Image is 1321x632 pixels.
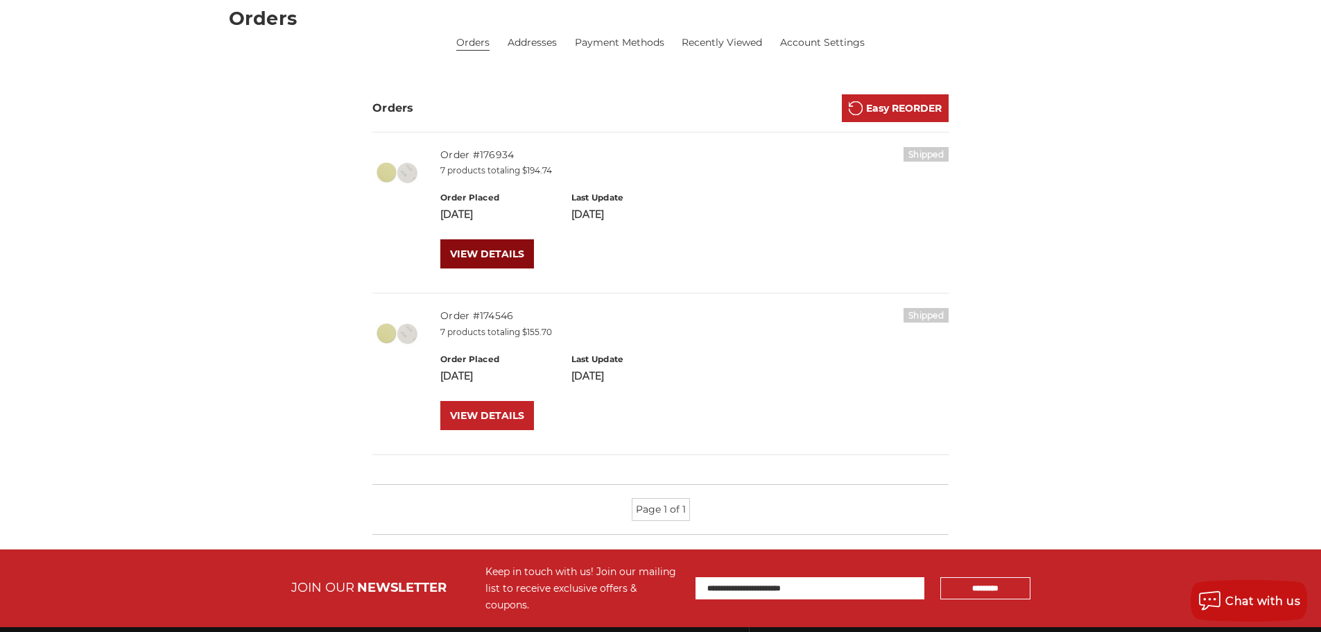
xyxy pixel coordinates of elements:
img: 3 inch gold hook and loop sanding discs [372,147,421,196]
a: VIEW DETAILS [440,239,534,268]
span: NEWSLETTER [357,580,447,595]
a: Account Settings [780,35,865,50]
div: Keep in touch with us! Join our mailing list to receive exclusive offers & coupons. [485,563,682,613]
a: Recently Viewed [682,35,762,50]
a: Easy REORDER [842,94,949,122]
h6: Order Placed [440,191,556,204]
h6: Order Placed [440,353,556,366]
h6: Last Update [571,191,687,204]
a: Payment Methods [575,35,664,50]
li: Orders [456,35,490,51]
span: [DATE] [440,208,473,221]
li: Page 1 of 1 [632,498,690,521]
img: 3 inch gold hook and loop sanding discs [372,308,421,357]
h3: Orders [372,100,414,117]
span: [DATE] [571,208,604,221]
a: Addresses [508,35,557,50]
h6: Shipped [904,308,949,323]
span: Chat with us [1225,595,1300,608]
h6: Shipped [904,147,949,162]
a: Order #174546 [440,309,513,322]
h1: Orders [229,9,1093,28]
a: Order #176934 [440,148,514,161]
button: Chat with us [1191,580,1307,622]
a: VIEW DETAILS [440,401,534,430]
span: JOIN OUR [291,580,354,595]
span: [DATE] [571,370,604,382]
h6: Last Update [571,353,687,366]
p: 7 products totaling $194.74 [440,164,949,177]
span: [DATE] [440,370,473,382]
p: 7 products totaling $155.70 [440,326,949,339]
